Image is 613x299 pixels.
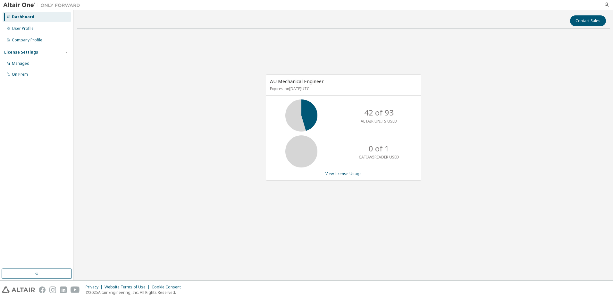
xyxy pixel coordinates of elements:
[12,38,42,43] div: Company Profile
[152,285,185,290] div: Cookie Consent
[12,61,29,66] div: Managed
[3,2,83,8] img: Altair One
[4,50,38,55] div: License Settings
[39,286,46,293] img: facebook.svg
[364,107,394,118] p: 42 of 93
[570,15,606,26] button: Contact Sales
[12,14,34,20] div: Dashboard
[369,143,389,154] p: 0 of 1
[2,286,35,293] img: altair_logo.svg
[86,285,105,290] div: Privacy
[270,78,324,84] span: AU Mechanical Engineer
[359,154,399,160] p: CATIAV5READER USED
[12,72,28,77] div: On Prem
[325,171,362,176] a: View License Usage
[71,286,80,293] img: youtube.svg
[12,26,34,31] div: User Profile
[49,286,56,293] img: instagram.svg
[270,86,416,91] p: Expires on [DATE] UTC
[86,290,185,295] p: © 2025 Altair Engineering, Inc. All Rights Reserved.
[60,286,67,293] img: linkedin.svg
[105,285,152,290] div: Website Terms of Use
[361,118,397,124] p: ALTAIR UNITS USED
